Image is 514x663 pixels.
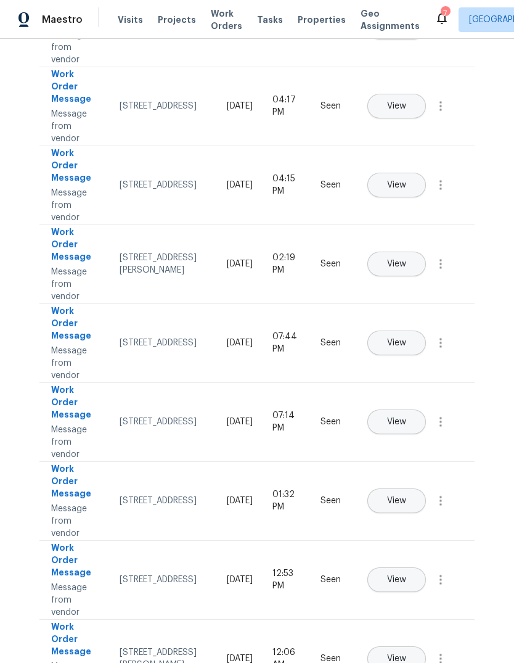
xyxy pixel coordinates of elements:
button: View [367,94,426,118]
div: Work Order Message [51,384,100,424]
div: [DATE] [227,574,253,586]
button: View [367,488,426,513]
div: [DATE] [227,100,253,112]
div: Work Order Message [51,147,100,187]
button: View [367,567,426,592]
span: Geo Assignments [361,7,420,32]
span: View [387,496,406,506]
div: [STREET_ADDRESS] [120,337,207,349]
div: Message from vendor [51,503,100,540]
button: View [367,173,426,197]
div: Message from vendor [51,108,100,145]
div: [STREET_ADDRESS] [120,495,207,507]
span: Visits [118,14,143,26]
div: Work Order Message [51,620,100,661]
div: Seen [320,574,346,586]
div: 07:44 PM [272,331,301,355]
div: 07:14 PM [272,410,301,434]
div: Work Order Message [51,305,100,345]
div: 7 [441,7,449,20]
div: Work Order Message [51,226,100,266]
div: Message from vendor [51,424,100,461]
span: Projects [158,14,196,26]
span: Properties [298,14,346,26]
div: [DATE] [227,337,253,349]
div: Message from vendor [51,187,100,224]
div: Work Order Message [51,542,100,582]
div: [STREET_ADDRESS] [120,100,207,112]
div: 04:15 PM [272,173,301,197]
div: 12:53 PM [272,567,301,592]
button: View [367,331,426,355]
div: [DATE] [227,258,253,270]
div: Message from vendor [51,345,100,382]
span: View [387,102,406,111]
div: Seen [320,258,346,270]
div: 04:17 PM [272,94,301,118]
button: View [367,252,426,276]
div: Work Order Message [51,463,100,503]
div: Message from vendor [51,582,100,619]
span: View [387,418,406,427]
div: [DATE] [227,179,253,191]
div: [DATE] [227,416,253,428]
button: View [367,410,426,434]
div: 02:19 PM [272,252,301,276]
span: Tasks [257,15,283,24]
div: [STREET_ADDRESS] [120,416,207,428]
span: View [387,339,406,348]
div: Message from vendor [51,29,100,66]
div: [STREET_ADDRESS] [120,574,207,586]
div: [STREET_ADDRESS] [120,179,207,191]
div: Seen [320,495,346,507]
div: Seen [320,337,346,349]
div: 01:32 PM [272,488,301,513]
div: [DATE] [227,495,253,507]
span: View [387,575,406,585]
div: [STREET_ADDRESS][PERSON_NAME] [120,252,207,276]
div: Seen [320,179,346,191]
div: Seen [320,100,346,112]
div: Seen [320,416,346,428]
span: Work Orders [211,7,242,32]
div: Message from vendor [51,266,100,303]
div: Work Order Message [51,68,100,108]
span: Maestro [42,14,83,26]
span: View [387,260,406,269]
span: View [387,181,406,190]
